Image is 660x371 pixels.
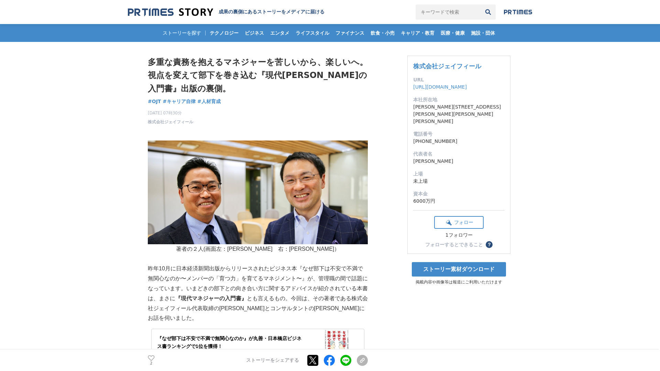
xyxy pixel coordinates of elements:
[434,216,484,229] button: フォロー
[197,98,221,105] a: #人材育成
[504,9,532,15] img: prtimes
[413,178,505,185] dd: 未上場
[481,4,496,20] button: 検索
[368,30,397,36] span: 飲食・小売
[413,138,505,145] dd: [PHONE_NUMBER]
[148,244,368,254] p: 著者の２人(画面左：[PERSON_NAME] 右：[PERSON_NAME]）
[242,30,267,36] span: ビジネス
[242,24,267,42] a: ビジネス
[413,76,505,83] dt: URL
[413,84,467,90] a: [URL][DOMAIN_NAME]
[468,30,498,36] span: 施設・団体
[413,198,505,205] dd: 6000万円
[151,329,364,366] a: 『なぜ部下は不安で不満で無関心なのか』が丸善・日本橋店ビジネス書ランキングで1位を獲得！PR TIMES
[412,262,506,277] a: ストーリー素材ダウンロード
[368,24,397,42] a: 飲食・小売
[413,103,505,125] dd: [PERSON_NAME][STREET_ADDRESS][PERSON_NAME][PERSON_NAME][PERSON_NAME]
[413,131,505,138] dt: 電話番号
[486,241,493,248] button: ？
[434,232,484,238] div: 1フォロワー
[128,8,324,17] a: 成果の裏側にあるストーリーをメディアに届ける 成果の裏側にあるストーリーをメディアに届ける
[398,30,437,36] span: キャリア・教育
[438,30,467,36] span: 医療・健康
[148,140,368,244] img: thumbnail_ca754d40-1dcf-11f0-bf10-71b9ef27acc1.jpg
[413,63,481,70] a: 株式会社ジェイフィール
[413,158,505,165] dd: [PERSON_NAME]
[413,170,505,178] dt: 上場
[207,24,241,42] a: テクノロジー
[438,24,467,42] a: 医療・健康
[157,335,304,350] div: 『なぜ部下は不安で不満で無関心なのか』が丸善・日本橋店ビジネス書ランキングで1位を獲得！
[148,362,155,365] p: 2
[175,295,247,301] strong: 『現代マネジャーの入門書』
[267,24,292,42] a: エンタメ
[416,4,481,20] input: キーワードで検索
[425,242,483,247] div: フォローするとできること
[487,242,492,247] span: ？
[333,30,367,36] span: ファイナンス
[333,24,367,42] a: ファイナンス
[148,119,193,125] a: 株式会社ジェイフィール
[246,357,299,363] p: ストーリーをシェアする
[207,30,241,36] span: テクノロジー
[148,98,161,105] a: #OJT
[267,30,292,36] span: エンタメ
[148,110,193,116] span: [DATE] 07時30分
[413,150,505,158] dt: 代表者名
[407,279,510,285] p: 掲載内容や画像等は報道にご利用いただけます
[219,9,324,15] h2: 成果の裏側にあるストーリーをメディアに届ける
[128,8,213,17] img: 成果の裏側にあるストーリーをメディアに届ける
[398,24,437,42] a: キャリア・教育
[468,24,498,42] a: 施設・団体
[148,56,368,95] h1: 多重な責務を抱えるマネジャーを苦しいから、楽しいへ。視点を変えて部下を巻き込む『現代[PERSON_NAME]の入門書』出版の裏側。
[413,190,505,198] dt: 資本金
[293,30,332,36] span: ライフスタイル
[293,24,332,42] a: ライフスタイル
[148,264,368,323] p: 昨年10月に日本経済新聞出版からリリースされたビジネス本『なぜ部下は不安で不満で無関心なのか〜メンバーの「育つ力」を育てるマネジメント〜』が、管理職の間で話題になっています。いまどきの部下との向...
[413,96,505,103] dt: 本社所在地
[163,98,196,105] a: #キャリア自律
